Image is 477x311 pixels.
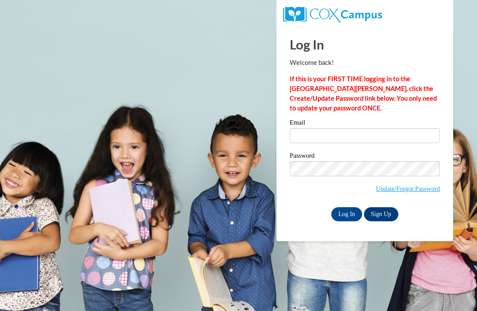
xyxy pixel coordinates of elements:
label: Email [290,119,440,128]
h1: Log In [290,35,440,53]
input: Log In [331,207,362,221]
p: Welcome back! [290,58,440,68]
a: Sign Up [364,207,398,221]
strong: If this is your FIRST TIME logging in to the [GEOGRAPHIC_DATA][PERSON_NAME], click the Create/Upd... [290,75,437,112]
a: Update/Forgot Password [376,185,440,192]
label: Password [290,152,440,161]
img: COX Campus [283,7,382,23]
